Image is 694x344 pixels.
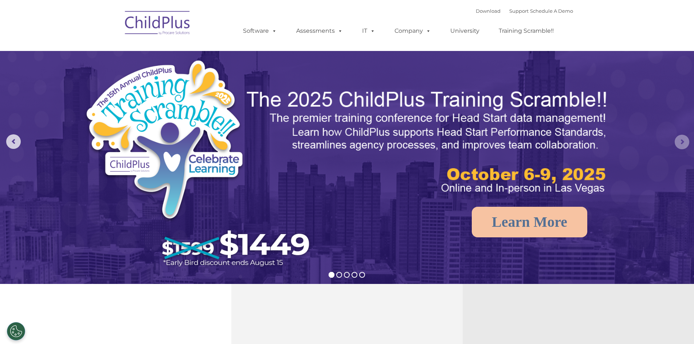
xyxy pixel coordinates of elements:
[476,8,573,14] font: |
[101,78,132,83] span: Phone number
[7,322,25,340] button: Cookies Settings
[476,8,501,14] a: Download
[121,6,194,42] img: ChildPlus by Procare Solutions
[443,24,487,38] a: University
[355,24,383,38] a: IT
[472,207,587,237] a: Learn More
[509,8,529,14] a: Support
[530,8,573,14] a: Schedule A Demo
[101,48,123,54] span: Last name
[658,309,694,344] iframe: Chat Widget
[387,24,438,38] a: Company
[289,24,350,38] a: Assessments
[236,24,284,38] a: Software
[491,24,561,38] a: Training Scramble!!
